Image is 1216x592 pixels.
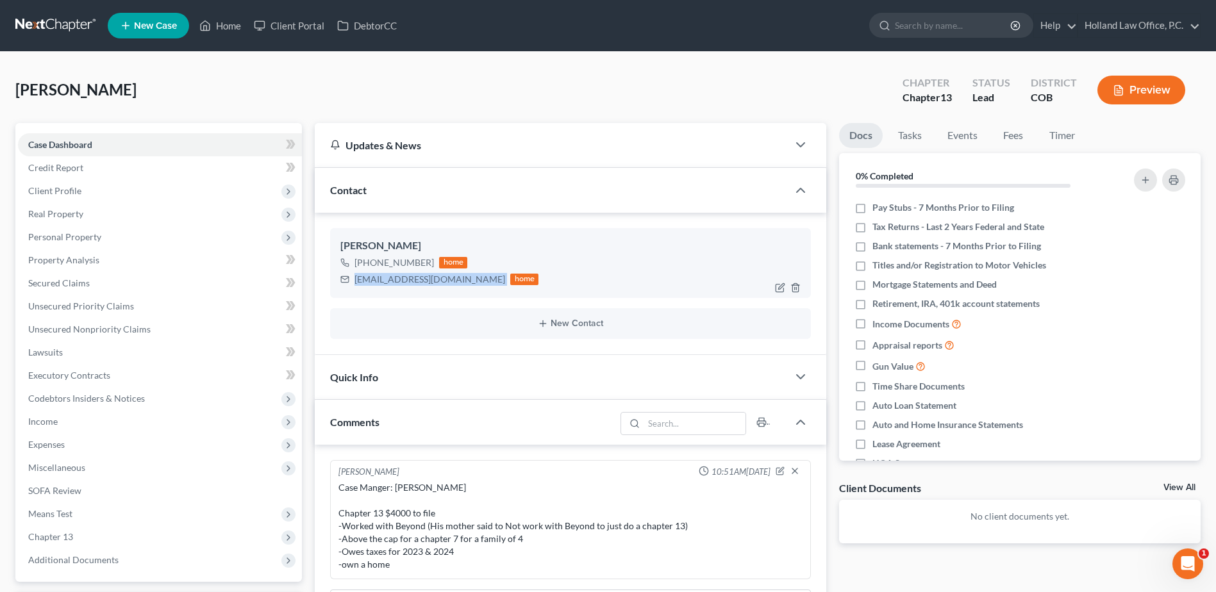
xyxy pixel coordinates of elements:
[972,90,1010,105] div: Lead
[28,554,119,565] span: Additional Documents
[872,457,936,470] span: HOA Statement
[872,220,1044,233] span: Tax Returns - Last 2 Years Federal and State
[330,184,367,196] span: Contact
[903,76,952,90] div: Chapter
[28,231,101,242] span: Personal Property
[28,347,63,358] span: Lawsuits
[712,466,770,478] span: 10:51AM[DATE]
[872,399,956,412] span: Auto Loan Statement
[28,508,72,519] span: Means Test
[338,481,803,571] div: Case Manger: [PERSON_NAME] Chapter 13 $4000 to file -Worked with Beyond (His mother said to Not w...
[872,418,1023,431] span: Auto and Home Insurance Statements
[888,123,932,148] a: Tasks
[510,274,538,285] div: home
[1199,548,1209,559] span: 1
[937,123,988,148] a: Events
[331,14,403,37] a: DebtorCC
[338,466,399,479] div: [PERSON_NAME]
[354,273,505,286] div: [EMAIL_ADDRESS][DOMAIN_NAME]
[18,364,302,387] a: Executory Contracts
[1031,90,1077,105] div: COB
[15,80,137,99] span: [PERSON_NAME]
[1039,123,1085,148] a: Timer
[872,360,913,373] span: Gun Value
[872,339,942,352] span: Appraisal reports
[18,156,302,179] a: Credit Report
[28,370,110,381] span: Executory Contracts
[18,272,302,295] a: Secured Claims
[28,208,83,219] span: Real Property
[872,201,1014,214] span: Pay Stubs - 7 Months Prior to Filing
[18,318,302,341] a: Unsecured Nonpriority Claims
[193,14,247,37] a: Home
[28,162,83,173] span: Credit Report
[439,257,467,268] div: home
[340,238,801,254] div: [PERSON_NAME]
[330,371,378,383] span: Quick Info
[1078,14,1200,37] a: Holland Law Office, P.C.
[28,139,92,150] span: Case Dashboard
[1097,76,1185,104] button: Preview
[28,324,151,334] span: Unsecured Nonpriority Claims
[28,531,73,542] span: Chapter 13
[134,21,177,31] span: New Case
[330,416,379,428] span: Comments
[340,318,801,329] button: New Contact
[856,170,913,181] strong: 0% Completed
[872,318,949,331] span: Income Documents
[872,297,1040,310] span: Retirement, IRA, 401k account statements
[872,438,940,450] span: Lease Agreement
[28,185,81,196] span: Client Profile
[972,76,1010,90] div: Status
[903,90,952,105] div: Chapter
[28,462,85,473] span: Miscellaneous
[354,256,434,269] div: [PHONE_NUMBER]
[18,341,302,364] a: Lawsuits
[28,393,145,404] span: Codebtors Insiders & Notices
[993,123,1034,148] a: Fees
[28,439,65,450] span: Expenses
[18,133,302,156] a: Case Dashboard
[28,300,134,311] span: Unsecured Priority Claims
[839,123,883,148] a: Docs
[18,479,302,502] a: SOFA Review
[872,278,997,291] span: Mortgage Statements and Deed
[247,14,331,37] a: Client Portal
[28,416,58,427] span: Income
[872,240,1041,252] span: Bank statements - 7 Months Prior to Filing
[1031,76,1077,90] div: District
[28,277,90,288] span: Secured Claims
[1172,548,1203,579] iframe: Intercom live chat
[1034,14,1077,37] a: Help
[330,138,772,152] div: Updates & News
[18,249,302,272] a: Property Analysis
[28,485,81,496] span: SOFA Review
[940,91,952,103] span: 13
[872,259,1046,272] span: Titles and/or Registration to Motor Vehicles
[644,413,745,434] input: Search...
[28,254,99,265] span: Property Analysis
[839,481,921,495] div: Client Documents
[18,295,302,318] a: Unsecured Priority Claims
[849,510,1190,523] p: No client documents yet.
[1163,483,1195,492] a: View All
[872,380,965,393] span: Time Share Documents
[895,13,1012,37] input: Search by name...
